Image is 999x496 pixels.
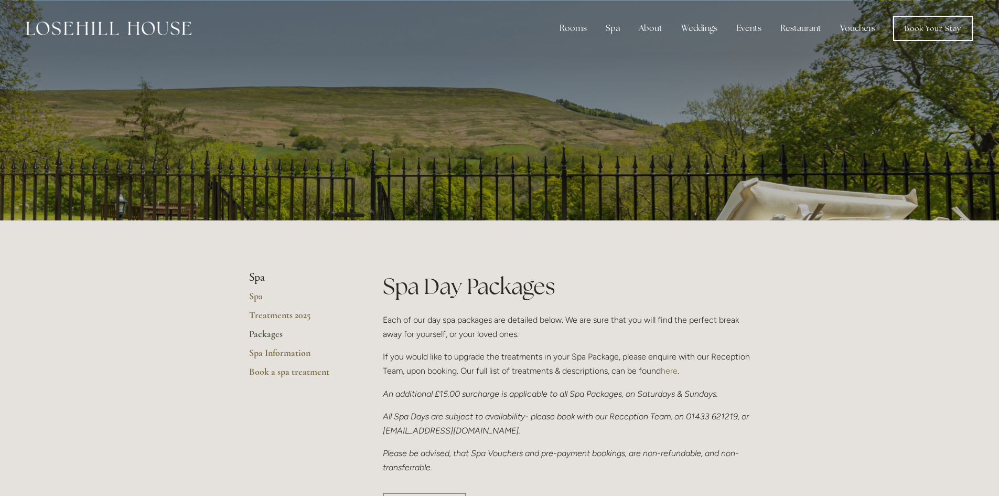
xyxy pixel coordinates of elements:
[249,290,349,309] a: Spa
[661,366,678,376] a: here
[597,18,628,39] div: Spa
[893,16,973,41] a: Book Your Stay
[26,22,191,35] img: Losehill House
[249,366,349,385] a: Book a spa treatment
[630,18,671,39] div: About
[772,18,830,39] div: Restaurant
[383,448,739,472] em: Please be advised, that Spa Vouchers and pre-payment bookings, are non-refundable, and non-transf...
[249,347,349,366] a: Spa Information
[673,18,726,39] div: Weddings
[383,350,750,378] p: If you would like to upgrade the treatments in your Spa Package, please enquire with our Receptio...
[249,309,349,328] a: Treatments 2025
[383,411,751,436] em: All Spa Days are subject to availability- please book with our Reception Team, on 01433 621219, o...
[383,389,718,399] em: An additional £15.00 surcharge is applicable to all Spa Packages, on Saturdays & Sundays.
[383,271,750,302] h1: Spa Day Packages
[383,313,750,341] p: Each of our day spa packages are detailed below. We are sure that you will find the perfect break...
[832,18,884,39] a: Vouchers
[551,18,595,39] div: Rooms
[249,271,349,284] li: Spa
[728,18,770,39] div: Events
[249,328,349,347] a: Packages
